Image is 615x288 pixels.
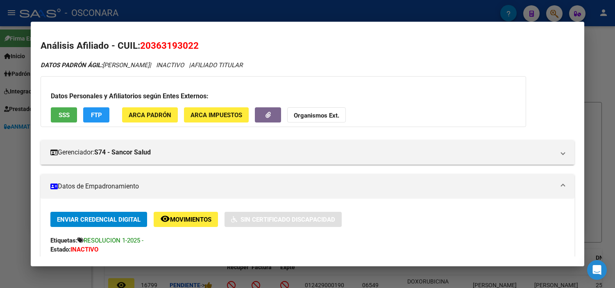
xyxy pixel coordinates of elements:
span: Enviar Credencial Digital [57,216,141,223]
button: Movimientos [154,212,218,227]
span: SSS [59,111,70,119]
h2: Análisis Afiliado - CUIL: [41,39,574,53]
button: Enviar Credencial Digital [50,212,147,227]
i: | INACTIVO | [41,61,243,69]
span: AFILIADO TITULAR [191,61,243,69]
div: Open Intercom Messenger [587,260,607,280]
strong: Estado: [50,246,70,253]
button: Sin Certificado Discapacidad [225,212,342,227]
span: 20363193022 [140,40,199,51]
button: FTP [83,107,109,122]
mat-icon: remove_red_eye [160,214,170,224]
button: ARCA Impuestos [184,107,249,122]
button: SSS [51,107,77,122]
span: Movimientos [170,216,211,223]
span: RESOLUCION 1-2025 - [84,237,143,244]
span: Sin Certificado Discapacidad [241,216,335,223]
mat-panel-title: Datos de Empadronamiento [50,181,555,191]
span: ARCA Impuestos [191,111,242,119]
strong: Etiquetas: [50,237,77,244]
span: ARCA Padrón [129,111,171,119]
mat-expansion-panel-header: Gerenciador:S74 - Sancor Salud [41,140,574,165]
span: [PERSON_NAME] [41,61,150,69]
strong: DATOS PADRÓN ÁGIL: [41,61,102,69]
mat-panel-title: Gerenciador: [50,147,555,157]
span: FTP [91,111,102,119]
mat-expansion-panel-header: Datos de Empadronamiento [41,174,574,199]
strong: Organismos Ext. [294,112,339,119]
button: ARCA Padrón [122,107,178,122]
strong: S74 - Sancor Salud [94,147,151,157]
strong: INACTIVO [70,246,98,253]
button: Organismos Ext. [287,107,346,122]
h3: Datos Personales y Afiliatorios según Entes Externos: [51,91,516,101]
